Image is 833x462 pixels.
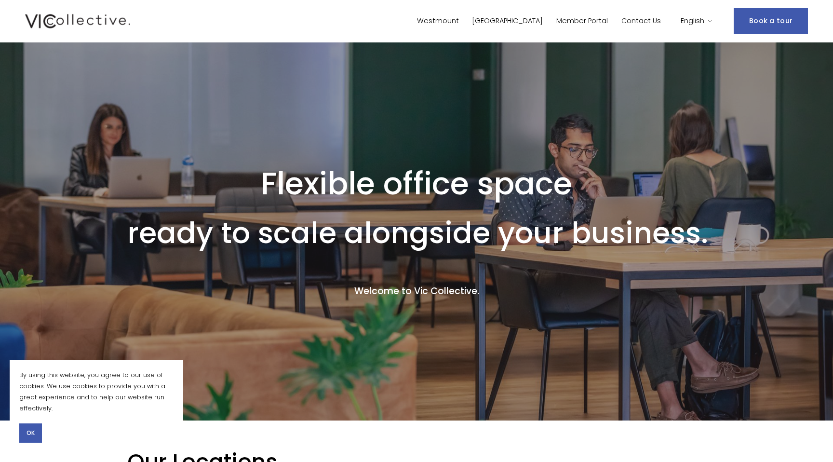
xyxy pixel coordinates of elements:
span: OK [27,429,35,437]
a: Westmount [417,14,459,28]
a: Book a tour [734,8,808,34]
a: [GEOGRAPHIC_DATA] [472,14,543,28]
a: Contact Us [621,14,661,28]
button: OK [19,423,42,443]
h1: Flexible office space [127,165,706,203]
img: Vic Collective [25,12,130,30]
p: By using this website, you agree to our use of cookies. We use cookies to provide you with a grea... [19,369,174,414]
span: English [681,15,704,27]
div: language picker [681,14,713,28]
h1: ready to scale alongside your business. [127,218,708,247]
h4: Welcome to Vic Collective. [127,285,706,298]
section: Cookie banner [10,360,183,452]
a: Member Portal [556,14,608,28]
